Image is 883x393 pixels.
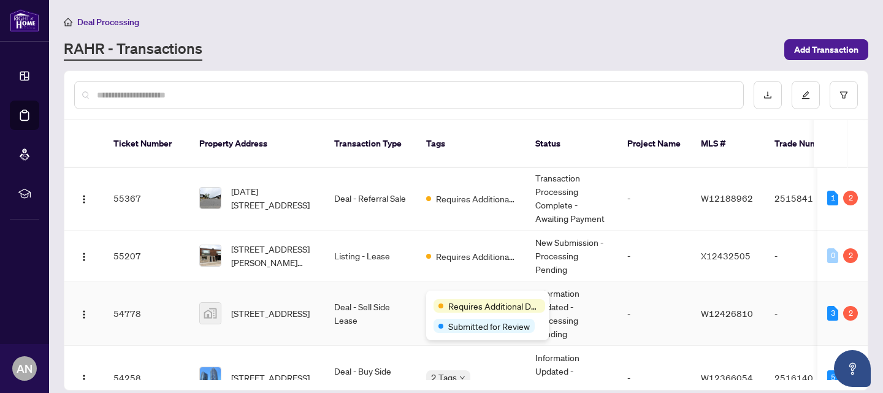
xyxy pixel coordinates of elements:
[104,231,189,281] td: 55207
[763,91,772,99] span: download
[617,281,691,346] td: -
[324,281,416,346] td: Deal - Sell Side Lease
[827,370,838,385] div: 5
[526,281,617,346] td: Information Updated - Processing Pending
[526,231,617,281] td: New Submission - Processing Pending
[765,120,851,168] th: Trade Number
[324,120,416,168] th: Transaction Type
[765,281,851,346] td: -
[64,18,72,26] span: home
[617,166,691,231] td: -
[74,188,94,208] button: Logo
[79,310,89,319] img: Logo
[416,120,526,168] th: Tags
[792,81,820,109] button: edit
[827,191,838,205] div: 1
[10,9,39,32] img: logo
[701,308,753,319] span: W12426810
[431,370,457,384] span: 2 Tags
[701,372,753,383] span: W12366054
[843,191,858,205] div: 2
[200,367,221,388] img: thumbnail-img
[74,246,94,265] button: Logo
[801,91,810,99] span: edit
[843,248,858,263] div: 2
[436,250,516,263] span: Requires Additional Docs
[200,303,221,324] img: thumbnail-img
[431,306,457,320] span: 2 Tags
[827,248,838,263] div: 0
[231,307,310,320] span: [STREET_ADDRESS]
[526,120,617,168] th: Status
[843,306,858,321] div: 2
[691,120,765,168] th: MLS #
[701,250,751,261] span: X12432505
[830,81,858,109] button: filter
[701,193,753,204] span: W12188962
[64,39,202,61] a: RAHR - Transactions
[459,310,465,316] span: down
[459,375,465,381] span: down
[79,252,89,262] img: Logo
[104,166,189,231] td: 55367
[436,192,516,205] span: Requires Additional Docs
[231,371,310,384] span: [STREET_ADDRESS]
[231,242,315,269] span: [STREET_ADDRESS][PERSON_NAME][PERSON_NAME]
[79,194,89,204] img: Logo
[617,120,691,168] th: Project Name
[200,245,221,266] img: thumbnail-img
[200,188,221,208] img: thumbnail-img
[104,120,189,168] th: Ticket Number
[754,81,782,109] button: download
[834,350,871,387] button: Open asap
[104,281,189,346] td: 54778
[79,374,89,384] img: Logo
[17,360,32,377] span: AN
[74,368,94,387] button: Logo
[765,166,851,231] td: 2515841
[77,17,139,28] span: Deal Processing
[189,120,324,168] th: Property Address
[231,185,315,212] span: [DATE][STREET_ADDRESS]
[765,231,851,281] td: -
[324,166,416,231] td: Deal - Referral Sale
[526,166,617,231] td: Transaction Processing Complete - Awaiting Payment
[839,91,848,99] span: filter
[784,39,868,60] button: Add Transaction
[617,231,691,281] td: -
[794,40,858,59] span: Add Transaction
[324,231,416,281] td: Listing - Lease
[74,303,94,323] button: Logo
[827,306,838,321] div: 3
